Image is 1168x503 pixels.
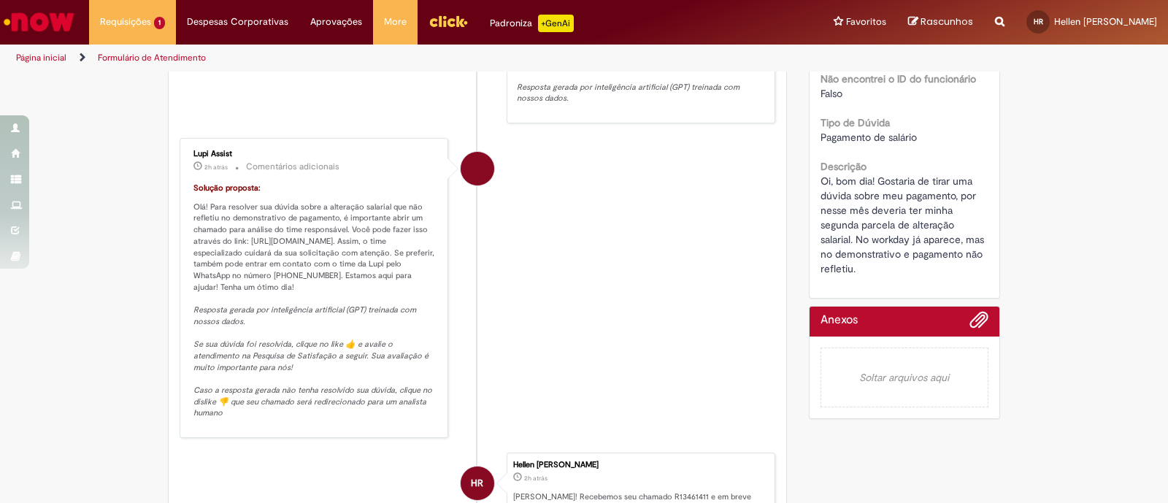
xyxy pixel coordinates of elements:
span: 1 [154,17,165,29]
span: Oi, bom dia! Gostaria de tirar uma dúvida sobre meu pagamento, por nesse mês deveria ter minha se... [821,174,987,275]
small: Comentários adicionais [246,161,339,173]
span: Hellen [PERSON_NAME] [1054,15,1157,28]
a: Rascunhos [908,15,973,29]
img: click_logo_yellow_360x200.png [429,10,468,32]
font: Solução proposta: [193,183,261,193]
p: Olá! Para resolver sua dúvida sobre a alteração salarial que não refletiu no demonstrativo de pag... [193,183,437,419]
div: Lupi Assist [193,150,437,158]
em: Resposta gerada por inteligência artificial (GPT) treinada com nossos dados. Se sua dúvida foi re... [193,304,434,418]
span: HR [1034,17,1043,26]
span: 2h atrás [524,474,547,483]
span: HR [471,466,483,501]
em: Resposta gerada por inteligência artificial (GPT) treinada com nossos dados. [517,82,742,104]
span: 2h atrás [204,163,228,172]
div: Lupi Assist [461,152,494,185]
ul: Trilhas de página [11,45,768,72]
p: +GenAi [538,15,574,32]
h2: Anexos [821,314,858,327]
b: Descrição [821,160,867,173]
span: Aprovações [310,15,362,29]
time: 29/08/2025 10:15:26 [204,163,228,172]
div: Padroniza [490,15,574,32]
span: Pagamento de salário [821,131,917,144]
a: Página inicial [16,52,66,64]
span: Falso [821,87,842,100]
div: Hellen Caroline Teles Rodrigues [461,466,494,500]
a: Formulário de Atendimento [98,52,206,64]
span: Requisições [100,15,151,29]
button: Adicionar anexos [969,310,988,337]
b: Não encontrei o ID do funcionário [821,72,976,85]
span: More [384,15,407,29]
img: ServiceNow [1,7,77,37]
div: Hellen [PERSON_NAME] [513,461,767,469]
em: Soltar arquivos aqui [821,348,989,407]
span: Rascunhos [921,15,973,28]
span: Despesas Corporativas [187,15,288,29]
b: Tipo de Dúvida [821,116,890,129]
span: Favoritos [846,15,886,29]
